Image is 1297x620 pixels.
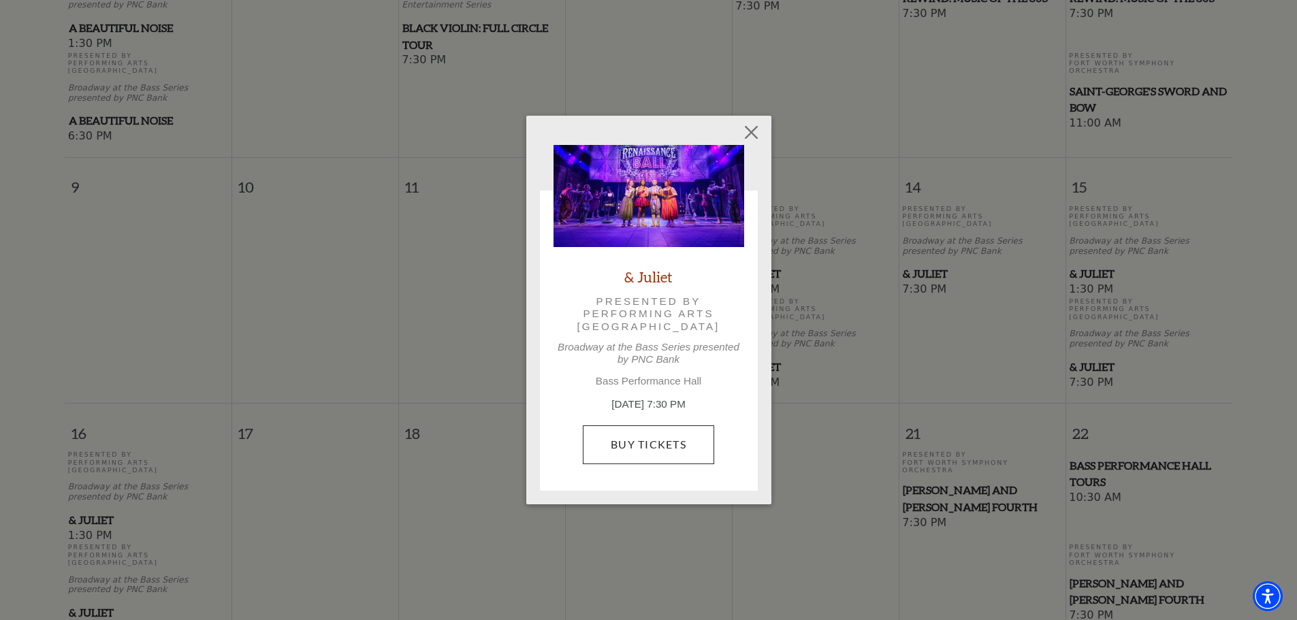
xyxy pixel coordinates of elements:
[554,145,744,247] img: & Juliet
[583,425,714,463] a: Buy Tickets
[738,120,764,146] button: Close
[1253,581,1283,611] div: Accessibility Menu
[554,341,744,365] p: Broadway at the Bass Series presented by PNC Bank
[573,295,725,333] p: Presented by Performing Arts [GEOGRAPHIC_DATA]
[554,397,744,412] p: [DATE] 7:30 PM
[554,375,744,387] p: Bass Performance Hall
[624,267,673,286] a: & Juliet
